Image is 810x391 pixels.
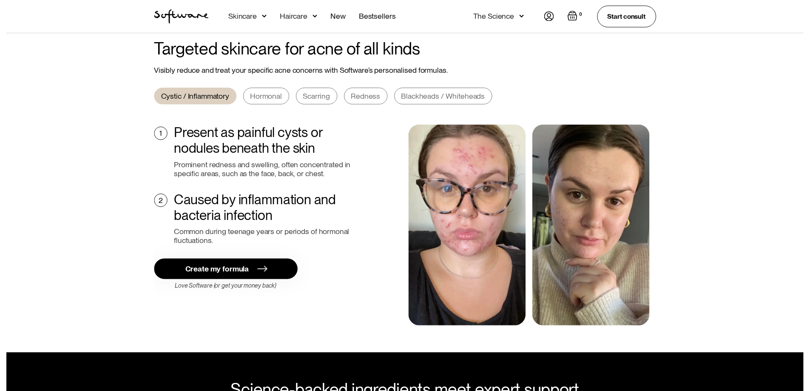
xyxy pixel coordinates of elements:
[580,11,587,18] div: 0
[301,93,329,102] div: Scarring
[475,12,516,20] div: The Science
[150,263,296,283] a: Create my formula
[171,194,359,227] div: Caused by inflammation and bacteria infection
[521,12,526,20] img: arrow down
[171,231,359,249] div: Common during teenage years or periods of hormonal fluctuations.
[150,9,205,24] a: home
[155,199,159,208] div: 2
[570,11,587,23] a: Open empty cart
[260,12,264,20] img: arrow down
[401,93,486,102] div: Blackheads / Whiteheads
[150,39,660,60] h2: Targeted skincare for acne of all kinds
[311,12,316,20] img: arrow down
[150,66,660,76] div: Visibly reduce and treat your specific acne concerns with Software’s personalised formulas.
[409,126,528,331] img: Visibly reduce and treat your specific acne concerns with Software’s personalised formulas.
[156,131,158,140] div: 1
[171,163,359,181] div: Prominent redness and swelling, often concentrated in specific areas, such as the face, back, or ...
[226,12,255,20] div: Skincare
[150,9,205,24] img: Software Logo
[157,93,227,102] div: Cystic / Inflammatory
[350,93,380,102] div: Redness
[248,93,280,102] div: Hormonal
[278,12,306,20] div: Haircare
[182,268,247,278] div: Create my formula
[534,126,654,331] img: Visibly reduce and treat your specific acne concerns with Software’s personalised formulas.
[171,126,359,159] div: Present as painful cysts or nodules beneath the skin
[150,287,296,294] div: Love Software (or get your money back)
[600,6,660,27] a: Start consult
